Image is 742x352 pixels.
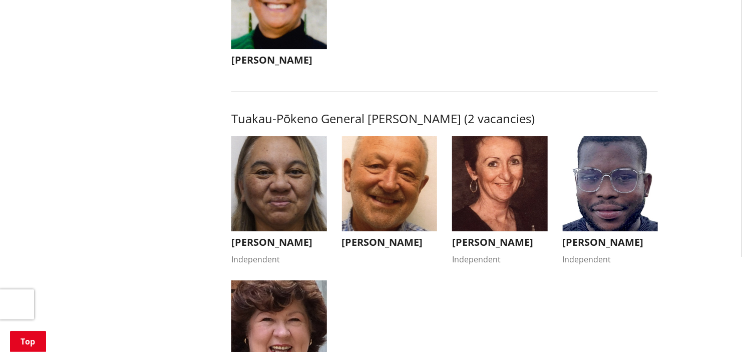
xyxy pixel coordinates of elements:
[342,236,438,248] h3: [PERSON_NAME]
[452,236,548,248] h3: [PERSON_NAME]
[342,136,438,254] button: [PERSON_NAME]
[452,253,548,265] div: Independent
[563,136,658,266] button: [PERSON_NAME] Independent
[231,112,658,126] h3: Tuakau-Pōkeno General [PERSON_NAME] (2 vacancies)
[10,331,46,352] a: Top
[231,136,327,232] img: WO-W-TP__NGATAKI_K__WZbRj
[563,236,658,248] h3: [PERSON_NAME]
[452,136,548,266] button: [PERSON_NAME] Independent
[342,136,438,232] img: WO-W-TP__REEVE_V__6x2wf
[231,236,327,248] h3: [PERSON_NAME]
[231,253,327,265] div: Independent
[231,54,327,66] h3: [PERSON_NAME]
[563,136,658,232] img: WO-W-TP__RODRIGUES_F__FYycs
[452,136,548,232] img: WO-W-TP__HENDERSON_S__vus9z
[231,136,327,266] button: [PERSON_NAME] Independent
[696,310,732,346] iframe: Messenger Launcher
[563,253,658,265] div: Independent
